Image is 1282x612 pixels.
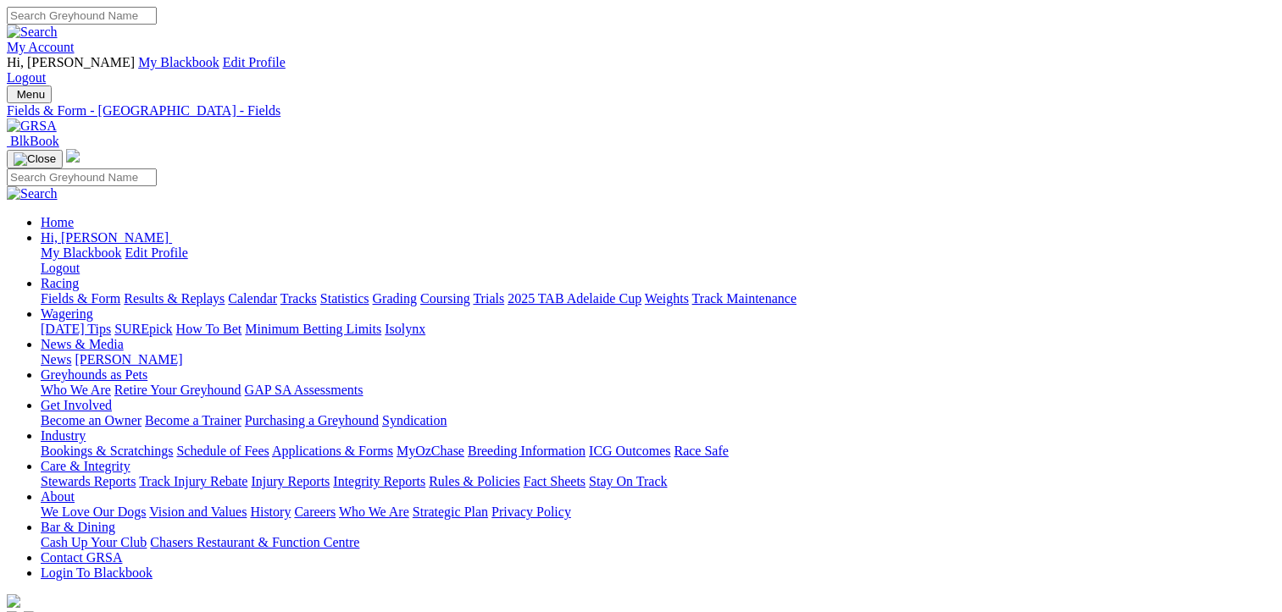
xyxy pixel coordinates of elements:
[429,474,520,488] a: Rules & Policies
[41,291,120,306] a: Fields & Form
[41,504,1275,520] div: About
[589,474,667,488] a: Stay On Track
[228,291,277,306] a: Calendar
[7,103,1275,119] a: Fields & Form - [GEOGRAPHIC_DATA] - Fields
[385,322,425,336] a: Isolynx
[41,535,1275,550] div: Bar & Dining
[41,550,122,565] a: Contact GRSA
[7,40,75,54] a: My Account
[251,474,330,488] a: Injury Reports
[320,291,369,306] a: Statistics
[692,291,796,306] a: Track Maintenance
[41,367,147,382] a: Greyhounds as Pets
[373,291,417,306] a: Grading
[7,7,157,25] input: Search
[125,245,188,260] a: Edit Profile
[272,444,393,458] a: Applications & Forms
[176,322,242,336] a: How To Bet
[245,322,381,336] a: Minimum Betting Limits
[7,70,46,85] a: Logout
[333,474,425,488] a: Integrity Reports
[41,444,1275,459] div: Industry
[382,413,447,427] a: Syndication
[41,565,153,580] a: Login To Blackbook
[473,291,504,306] a: Trials
[41,413,142,427] a: Become an Owner
[41,489,75,504] a: About
[524,474,586,488] a: Fact Sheets
[339,504,409,519] a: Who We Are
[41,428,86,443] a: Industry
[41,413,1275,428] div: Get Involved
[645,291,689,306] a: Weights
[41,535,147,549] a: Cash Up Your Club
[138,55,219,69] a: My Blackbook
[41,352,1275,367] div: News & Media
[589,444,670,458] a: ICG Outcomes
[420,291,470,306] a: Coursing
[41,215,74,229] a: Home
[508,291,641,306] a: 2025 TAB Adelaide Cup
[41,261,80,275] a: Logout
[41,245,1275,276] div: Hi, [PERSON_NAME]
[66,149,80,163] img: logo-grsa-white.png
[149,504,247,519] a: Vision and Values
[245,413,379,427] a: Purchasing a Greyhound
[7,134,59,148] a: BlkBook
[491,504,571,519] a: Privacy Policy
[397,444,464,458] a: MyOzChase
[7,150,63,168] button: Toggle navigation
[7,55,135,69] span: Hi, [PERSON_NAME]
[139,474,247,488] a: Track Injury Rebate
[41,230,172,245] a: Hi, [PERSON_NAME]
[124,291,225,306] a: Results & Replays
[41,322,111,336] a: [DATE] Tips
[280,291,317,306] a: Tracks
[7,119,57,134] img: GRSA
[10,134,59,148] span: BlkBook
[7,168,157,186] input: Search
[294,504,336,519] a: Careers
[41,245,122,260] a: My Blackbook
[468,444,586,458] a: Breeding Information
[7,55,1275,85] div: My Account
[41,322,1275,337] div: Wagering
[41,474,136,488] a: Stewards Reports
[41,291,1275,306] div: Racing
[41,230,169,245] span: Hi, [PERSON_NAME]
[7,25,58,40] img: Search
[41,306,93,321] a: Wagering
[7,594,20,608] img: logo-grsa-white.png
[17,88,45,101] span: Menu
[41,352,71,367] a: News
[41,520,115,534] a: Bar & Dining
[150,535,359,549] a: Chasers Restaurant & Function Centre
[14,152,56,166] img: Close
[41,337,124,351] a: News & Media
[413,504,488,519] a: Strategic Plan
[674,444,728,458] a: Race Safe
[41,276,79,290] a: Racing
[145,413,241,427] a: Become a Trainer
[41,398,112,412] a: Get Involved
[114,322,172,336] a: SUREpick
[223,55,286,69] a: Edit Profile
[41,474,1275,489] div: Care & Integrity
[41,504,146,519] a: We Love Our Dogs
[7,186,58,201] img: Search
[41,459,130,473] a: Care & Integrity
[176,444,269,458] a: Schedule of Fees
[41,444,173,458] a: Bookings & Scratchings
[41,383,111,397] a: Who We Are
[41,383,1275,398] div: Greyhounds as Pets
[7,85,52,103] button: Toggle navigation
[75,352,182,367] a: [PERSON_NAME]
[245,383,364,397] a: GAP SA Assessments
[114,383,241,397] a: Retire Your Greyhound
[250,504,291,519] a: History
